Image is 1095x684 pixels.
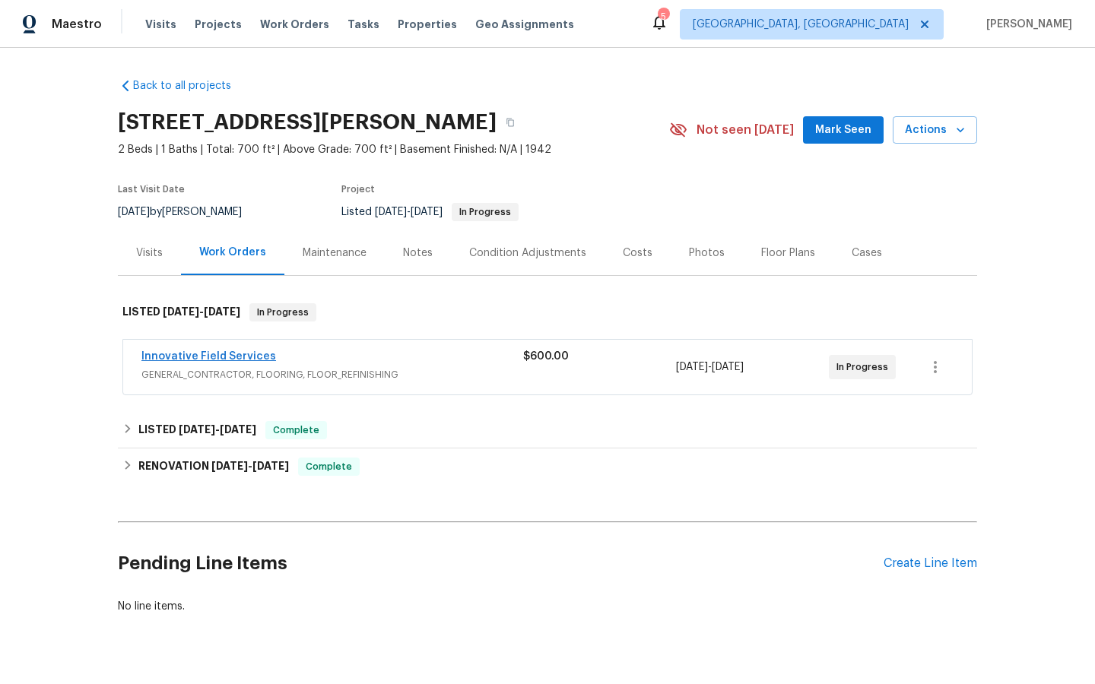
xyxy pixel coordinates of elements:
[348,19,379,30] span: Tasks
[141,351,276,362] a: Innovative Field Services
[179,424,256,435] span: -
[341,185,375,194] span: Project
[163,306,240,317] span: -
[761,245,815,261] div: Floor Plans
[980,17,1072,32] span: [PERSON_NAME]
[118,599,977,614] div: No line items.
[118,115,497,130] h2: [STREET_ADDRESS][PERSON_NAME]
[341,207,519,217] span: Listed
[803,116,884,144] button: Mark Seen
[676,362,708,372] span: [DATE]
[118,142,669,157] span: 2 Beds | 1 Baths | Total: 700 ft² | Above Grade: 700 ft² | Basement Finished: N/A | 1942
[251,305,315,320] span: In Progress
[267,423,325,438] span: Complete
[52,17,102,32] span: Maestro
[475,17,574,32] span: Geo Assignments
[163,306,199,317] span: [DATE]
[145,17,176,32] span: Visits
[118,288,977,337] div: LISTED [DATE]-[DATE]In Progress
[118,78,264,93] a: Back to all projects
[300,459,358,474] span: Complete
[375,207,443,217] span: -
[469,245,586,261] div: Condition Adjustments
[497,109,524,136] button: Copy Address
[211,461,248,471] span: [DATE]
[204,306,240,317] span: [DATE]
[138,458,289,476] h6: RENOVATION
[195,17,242,32] span: Projects
[118,412,977,448] div: LISTED [DATE]-[DATE]Complete
[623,245,652,261] div: Costs
[905,121,965,140] span: Actions
[118,203,260,221] div: by [PERSON_NAME]
[658,9,668,24] div: 5
[303,245,367,261] div: Maintenance
[122,303,240,321] h6: LISTED
[141,367,523,382] span: GENERAL_CONTRACTOR, FLOORING, FLOOR_REFINISHING
[199,245,266,260] div: Work Orders
[523,351,569,362] span: $600.00
[118,528,884,599] h2: Pending Line Items
[211,461,289,471] span: -
[118,448,977,485] div: RENOVATION [DATE]-[DATE]Complete
[411,207,443,217] span: [DATE]
[697,122,794,138] span: Not seen [DATE]
[118,207,150,217] span: [DATE]
[884,556,977,571] div: Create Line Item
[220,424,256,435] span: [DATE]
[815,121,871,140] span: Mark Seen
[689,245,725,261] div: Photos
[712,362,744,372] span: [DATE]
[403,245,433,261] div: Notes
[836,359,894,375] span: In Progress
[179,424,215,435] span: [DATE]
[693,17,909,32] span: [GEOGRAPHIC_DATA], [GEOGRAPHIC_DATA]
[252,461,289,471] span: [DATE]
[138,421,256,439] h6: LISTED
[453,207,517,217] span: In Progress
[260,17,329,32] span: Work Orders
[852,245,882,261] div: Cases
[118,185,185,194] span: Last Visit Date
[893,116,977,144] button: Actions
[398,17,457,32] span: Properties
[375,207,407,217] span: [DATE]
[136,245,163,261] div: Visits
[676,359,744,375] span: -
